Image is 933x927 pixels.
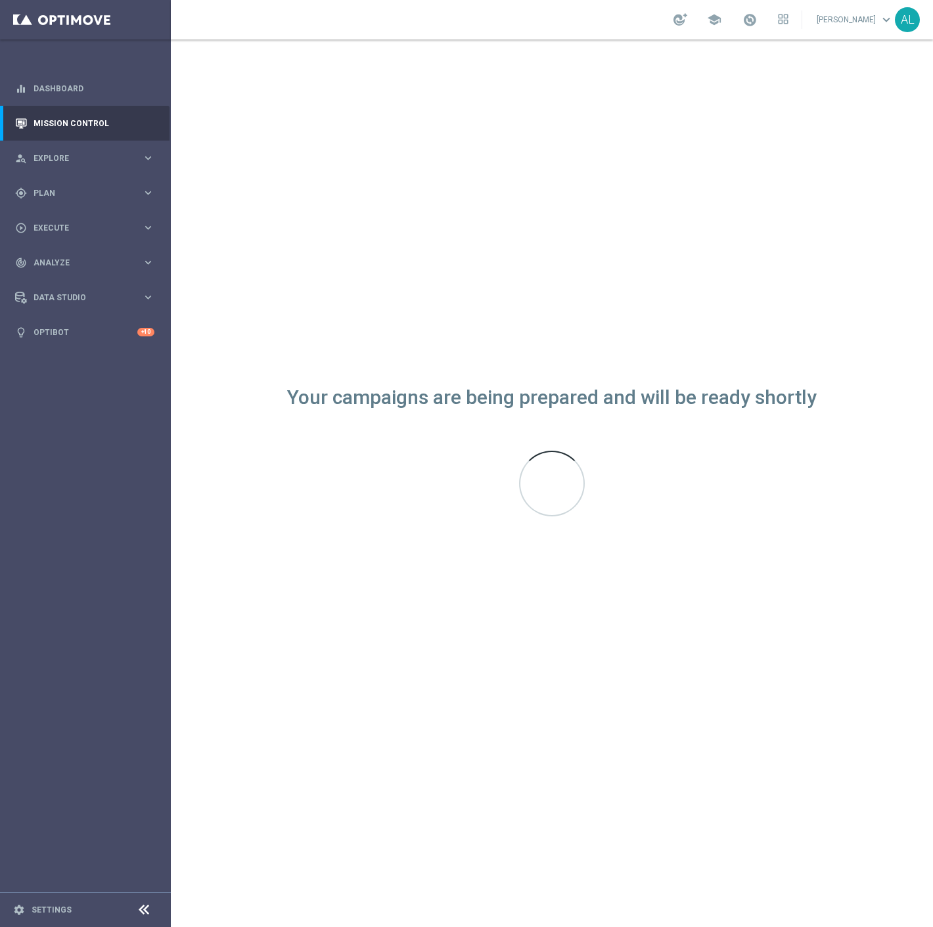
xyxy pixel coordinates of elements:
[14,327,155,338] button: lightbulb Optibot +10
[14,223,155,233] button: play_circle_outline Execute keyboard_arrow_right
[14,83,155,94] button: equalizer Dashboard
[13,904,25,916] i: settings
[34,294,142,302] span: Data Studio
[15,315,154,350] div: Optibot
[707,12,721,27] span: school
[15,187,27,199] i: gps_fixed
[15,187,142,199] div: Plan
[15,222,142,234] div: Execute
[142,291,154,304] i: keyboard_arrow_right
[287,392,817,403] div: Your campaigns are being prepared and will be ready shortly
[142,256,154,269] i: keyboard_arrow_right
[15,257,27,269] i: track_changes
[14,153,155,164] button: person_search Explore keyboard_arrow_right
[879,12,894,27] span: keyboard_arrow_down
[14,188,155,198] button: gps_fixed Plan keyboard_arrow_right
[895,7,920,32] div: AL
[14,258,155,268] button: track_changes Analyze keyboard_arrow_right
[142,152,154,164] i: keyboard_arrow_right
[142,221,154,234] i: keyboard_arrow_right
[34,315,137,350] a: Optibot
[15,152,142,164] div: Explore
[15,152,27,164] i: person_search
[14,292,155,303] button: Data Studio keyboard_arrow_right
[815,10,895,30] a: [PERSON_NAME]keyboard_arrow_down
[15,327,27,338] i: lightbulb
[142,187,154,199] i: keyboard_arrow_right
[15,106,154,141] div: Mission Control
[32,906,72,914] a: Settings
[15,83,27,95] i: equalizer
[15,257,142,269] div: Analyze
[137,328,154,336] div: +10
[34,71,154,106] a: Dashboard
[14,118,155,129] button: Mission Control
[15,71,154,106] div: Dashboard
[34,259,142,267] span: Analyze
[34,106,154,141] a: Mission Control
[15,292,142,304] div: Data Studio
[34,189,142,197] span: Plan
[15,222,27,234] i: play_circle_outline
[34,224,142,232] span: Execute
[34,154,142,162] span: Explore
